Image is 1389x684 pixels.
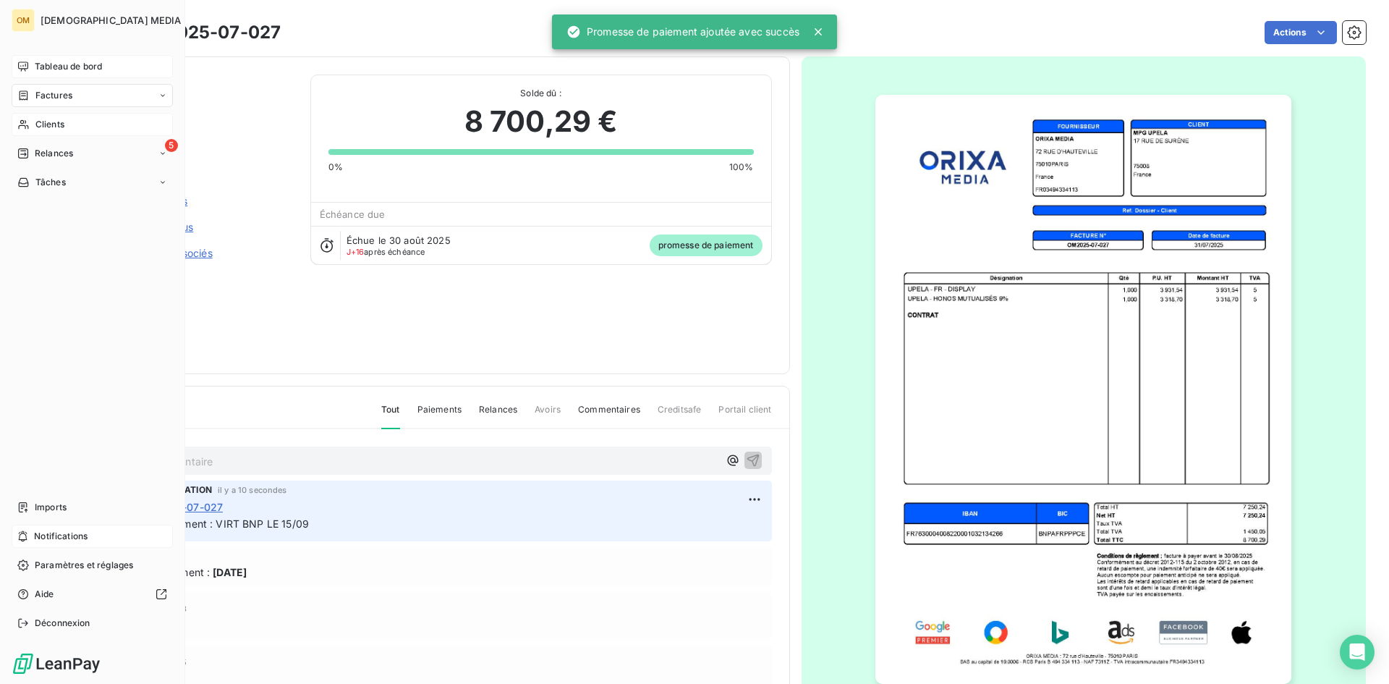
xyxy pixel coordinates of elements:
[12,9,35,32] div: OM
[417,403,462,428] span: Paiements
[875,95,1291,684] img: invoice_thumbnail
[464,100,618,143] span: 8 700,29 €
[12,652,101,675] img: Logo LeanPay
[114,92,293,104] span: 411UPL
[35,501,67,514] span: Imports
[718,403,771,428] span: Portail client
[320,208,386,220] span: Échéance due
[347,248,425,256] span: après échéance
[328,161,343,174] span: 0%
[35,118,64,131] span: Clients
[535,403,561,428] span: Avoirs
[1265,21,1337,44] button: Actions
[35,559,133,572] span: Paramètres et réglages
[328,87,754,100] span: Solde dû :
[34,530,88,543] span: Notifications
[213,565,247,580] span: [DATE]
[12,583,173,606] a: Aide
[35,60,102,73] span: Tableau de bord
[35,89,72,102] span: Factures
[381,403,400,429] span: Tout
[578,403,640,428] span: Commentaires
[1340,635,1375,670] div: Open Intercom Messenger
[135,20,281,46] h3: OM2025-07-027
[35,617,90,630] span: Déconnexion
[35,176,66,189] span: Tâches
[165,139,178,152] span: 5
[658,403,702,428] span: Creditsafe
[35,147,73,160] span: Relances
[96,518,309,530] span: Promesse de paiement : VIRT BNP LE 15/09
[566,19,799,45] div: Promesse de paiement ajoutée avec succès
[218,486,287,494] span: il y a 10 secondes
[650,235,763,256] span: promesse de paiement
[347,247,365,257] span: J+16
[347,235,451,246] span: Échue le 30 août 2025
[479,403,517,428] span: Relances
[41,14,182,26] span: [DEMOGRAPHIC_DATA] MEDIA
[35,588,54,601] span: Aide
[729,161,754,174] span: 100%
